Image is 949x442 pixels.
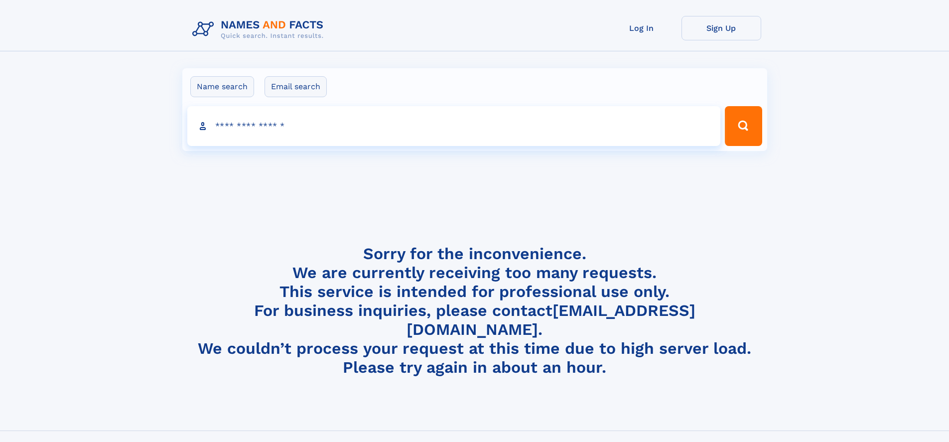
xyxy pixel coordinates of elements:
[188,16,332,43] img: Logo Names and Facts
[602,16,681,40] a: Log In
[188,244,761,377] h4: Sorry for the inconvenience. We are currently receiving too many requests. This service is intend...
[681,16,761,40] a: Sign Up
[265,76,327,97] label: Email search
[190,76,254,97] label: Name search
[725,106,762,146] button: Search Button
[407,301,695,339] a: [EMAIL_ADDRESS][DOMAIN_NAME]
[187,106,721,146] input: search input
